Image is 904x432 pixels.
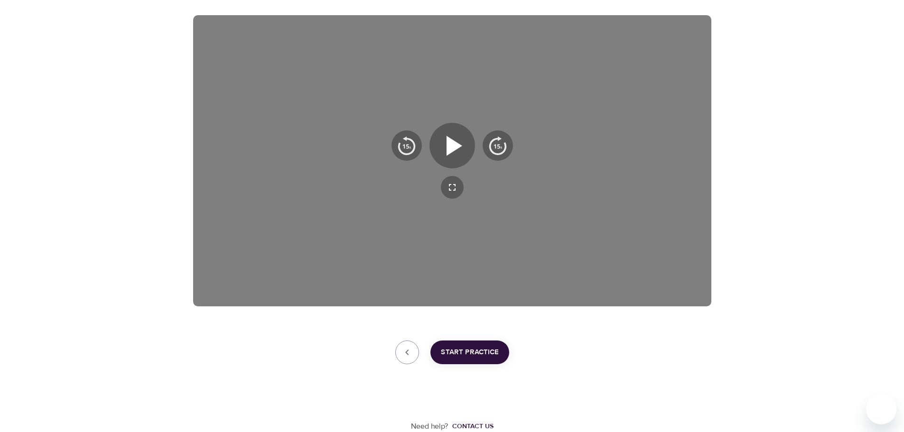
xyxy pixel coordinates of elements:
iframe: Button to launch messaging window [866,394,896,424]
span: Start Practice [441,346,499,358]
button: Start Practice [430,340,509,364]
img: 15s_next.svg [488,136,507,155]
div: Contact us [452,422,494,431]
img: 15s_prev.svg [397,136,416,155]
p: Need help? [411,421,448,432]
a: Contact us [448,422,494,431]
